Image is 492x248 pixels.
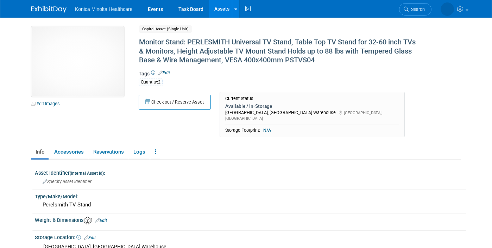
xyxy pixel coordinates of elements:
[35,191,466,200] div: Type/Make/Model:
[43,179,92,184] span: Specify asset identifier
[95,218,107,223] a: Edit
[75,6,132,12] span: Konica Minolta Healthcare
[225,127,399,134] div: Storage Footprint:
[35,168,466,176] div: Asset Identifier :
[89,146,128,158] a: Reservations
[84,235,96,240] a: Edit
[35,232,466,241] div: Storage Location:
[158,70,170,75] a: Edit
[31,146,49,158] a: Info
[31,6,67,13] img: ExhibitDay
[50,146,88,158] a: Accessories
[399,3,431,15] a: Search
[139,95,211,110] button: Check out / Reserve Asset
[139,70,421,91] div: Tags
[137,36,421,67] div: Monitor Stand: PERLESMITH Universal TV Stand, Table Top TV Stand for 32-60 inch TVs & Monitors, H...
[40,199,461,210] div: Perelsmith TV Stand
[225,103,399,109] div: Available / In-Storage
[261,127,273,134] span: N/A
[129,146,149,158] a: Logs
[139,25,192,33] span: Capital Asset (Single-Unit)
[70,171,104,176] small: (Internal Asset Id)
[31,26,124,97] img: View Images
[225,110,336,115] span: [GEOGRAPHIC_DATA], [GEOGRAPHIC_DATA] Warehouse
[139,79,163,86] div: Quantity:2
[409,7,425,12] span: Search
[35,215,466,224] div: Weight & Dimensions
[225,96,399,101] div: Current Status
[84,217,92,224] img: Asset Weight and Dimensions
[31,99,63,108] a: Edit Images
[441,2,454,16] img: Annette O'Mahoney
